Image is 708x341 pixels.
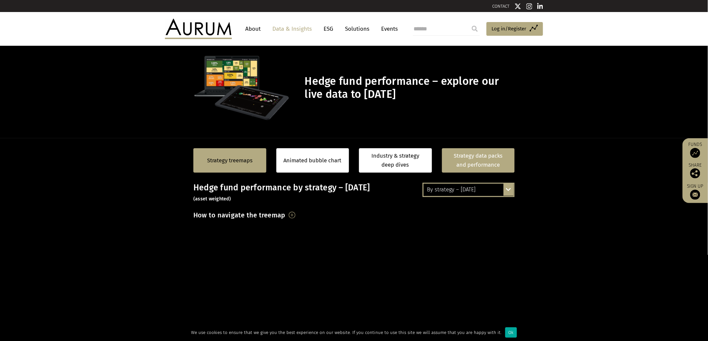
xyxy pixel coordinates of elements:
img: Sign up to our newsletter [690,190,700,200]
a: Industry & strategy deep dives [359,148,432,173]
img: Twitter icon [515,3,521,10]
a: Data & Insights [269,23,315,35]
img: Linkedin icon [537,3,543,10]
a: Strategy data packs and performance [442,148,515,173]
a: Funds [686,142,705,158]
div: Share [686,163,705,178]
img: Share this post [690,168,700,178]
a: ESG [320,23,337,35]
a: About [242,23,264,35]
img: Access Funds [690,148,700,158]
div: Ok [505,327,517,338]
img: Aurum [165,19,232,39]
span: Log in/Register [492,25,526,33]
div: By strategy – [DATE] [424,184,514,196]
h3: How to navigate the treemap [193,209,285,221]
small: (asset weighted) [193,196,231,202]
a: Sign up [686,183,705,200]
img: Instagram icon [526,3,532,10]
a: Animated bubble chart [284,156,342,165]
a: Solutions [342,23,373,35]
input: Submit [468,22,481,35]
a: Events [378,23,398,35]
a: CONTACT [492,4,510,9]
h1: Hedge fund performance – explore our live data to [DATE] [305,75,513,101]
a: Log in/Register [486,22,543,36]
h3: Hedge fund performance by strategy – [DATE] [193,183,515,203]
a: Strategy treemaps [207,156,253,165]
